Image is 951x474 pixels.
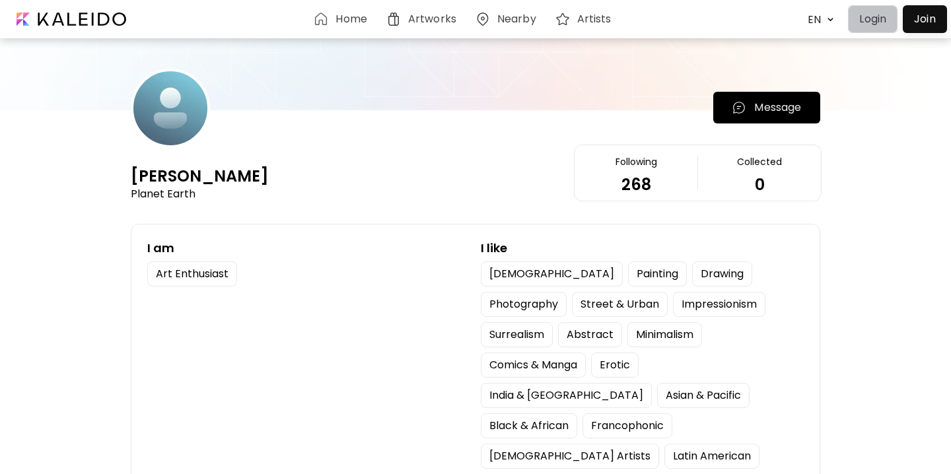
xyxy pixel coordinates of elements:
div: Following [616,156,657,168]
h6: Artists [577,14,612,24]
div: Street & Urban [572,292,668,317]
a: Join [903,5,947,33]
div: [DEMOGRAPHIC_DATA] [481,261,623,287]
div: Photography [481,292,567,317]
a: Home [313,11,372,27]
div: [PERSON_NAME] [131,166,269,187]
a: Login [848,5,903,33]
div: Abstract [558,322,622,347]
a: Artworks [386,11,462,27]
p: Message [754,100,801,116]
a: Nearby [475,11,542,27]
h6: Nearby [497,14,536,24]
div: Francophonic [582,413,672,438]
div: Black & African [481,413,577,438]
div: Art Enthusiast [147,261,237,287]
div: Drawing [692,261,752,287]
img: chatIcon [732,100,746,115]
button: Login [848,5,898,33]
h6: Artworks [408,14,456,24]
div: [DEMOGRAPHIC_DATA] Artists [481,444,659,469]
div: Asian & Pacific [657,383,750,408]
div: Erotic [591,353,639,378]
div: Painting [628,261,687,287]
h6: Home [335,14,367,24]
div: I am [147,240,470,256]
div: Planet Earth [131,187,195,201]
div: 0 [755,180,765,190]
div: Surrealism [481,322,553,347]
p: Login [859,11,886,27]
div: India & [GEOGRAPHIC_DATA] [481,383,652,408]
div: Latin American [664,444,759,469]
div: 268 [621,180,651,190]
button: chatIconMessage [713,92,820,123]
div: I like [481,240,804,256]
img: arrow down [824,13,837,26]
div: Collected [737,156,782,168]
a: Artists [555,11,617,27]
div: EN [801,8,824,31]
div: Comics & Manga [481,353,586,378]
div: Minimalism [627,322,702,347]
div: Impressionism [673,292,765,317]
